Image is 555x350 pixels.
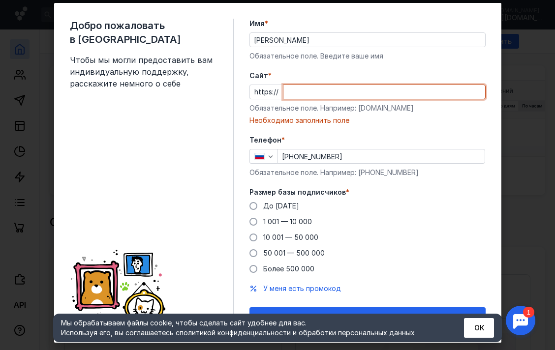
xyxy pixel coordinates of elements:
[249,187,346,197] span: Размер базы подписчиков
[263,249,325,257] span: 50 001 — 500 000
[61,318,440,338] div: Мы обрабатываем файлы cookie, чтобы сделать сайт удобнее для вас. Используя его, вы соглашаетесь c
[263,284,341,293] button: У меня есть промокод
[263,217,312,226] span: 1 001 — 10 000
[263,264,314,273] span: Более 500 000
[22,6,33,17] div: 1
[249,19,265,29] span: Имя
[249,103,486,113] div: Обязательное поле. Например: [DOMAIN_NAME]
[180,328,415,337] a: политикой конфиденциальности и обработки персональных данных
[249,135,281,145] span: Телефон
[249,168,486,177] div: Обязательное поле. Например: [PHONE_NUMBER]
[263,284,341,292] span: У меня есть промокод
[249,116,486,125] div: Необходимо заполнить поле
[249,51,486,61] div: Обязательное поле. Введите ваше имя
[263,202,299,210] span: До [DATE]
[348,313,387,321] span: Отправить
[249,71,268,81] span: Cайт
[263,233,318,241] span: 10 001 — 50 000
[249,307,486,327] button: Отправить
[70,54,217,89] span: Чтобы мы могли предоставить вам индивидуальную поддержку, расскажите немного о себе
[70,19,217,46] span: Добро пожаловать в [GEOGRAPHIC_DATA]
[464,318,494,338] button: ОК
